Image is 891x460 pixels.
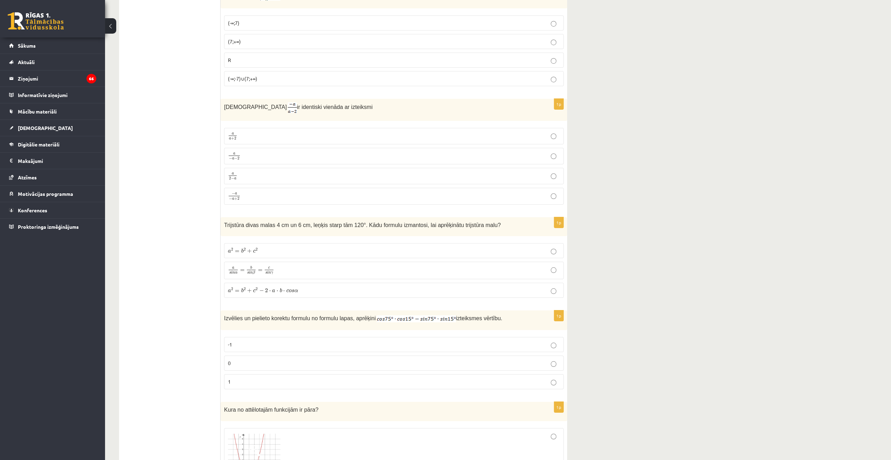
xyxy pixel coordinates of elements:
span: Konferences [18,207,47,213]
span: a [228,289,231,293]
span: i [231,271,232,274]
input: (7;+∞) [551,40,556,45]
span: c [253,289,256,293]
span: 2 [234,137,236,140]
span: Motivācijas programma [18,191,73,197]
p: 1p [554,98,564,110]
p: 1p [554,401,564,413]
span: c [286,289,289,293]
span: c [253,250,256,253]
legend: Maksājumi [18,153,96,169]
span: a [232,198,234,200]
span: γ [271,272,273,275]
span: 1 [228,378,231,385]
input: 0 [551,361,556,367]
a: [DEMOGRAPHIC_DATA] [9,120,96,136]
input: (-∞;7) [551,21,556,27]
span: 2 [231,288,233,291]
a: Ziņojumi66 [9,70,96,87]
span: 2 [244,288,246,291]
span: − [229,197,232,200]
span: − [259,289,264,293]
input: -1 [551,343,556,348]
span: b [241,288,244,293]
span: ir identiski vienāda ar izteiksmi [297,104,373,110]
span: -1 [228,341,232,348]
legend: Informatīvie ziņojumi [18,87,96,103]
span: a [232,158,234,160]
legend: Ziņojumi [18,70,96,87]
span: (-∞;7) [228,20,239,26]
span: 2 [237,197,239,200]
span: α [294,289,298,293]
input: R [551,58,556,64]
span: Mācību materiāli [18,108,57,115]
span: − [229,157,232,160]
span: Proktoringa izmēģinājums [18,224,79,230]
span: a [228,250,231,253]
a: Rīgas 1. Tālmācības vidusskola [8,12,64,30]
span: n [250,272,253,274]
span: a [272,289,275,293]
a: Informatīvie ziņojumi [9,87,96,103]
p: 1p [554,310,564,321]
span: a [234,178,236,180]
span: [DEMOGRAPHIC_DATA] [18,125,73,131]
span: c [268,267,270,269]
input: (-∞;-7)∪(7;+∞) [551,77,556,82]
span: Izvēlies un pielieto korektu formulu no formulu lapas, aprēķini [224,315,376,321]
a: Maksājumi [9,153,96,169]
span: α [235,272,237,274]
p: 1p [554,217,564,228]
span: + [247,289,252,293]
span: Aktuāli [18,59,35,65]
a: Atzīmes [9,169,96,185]
span: (7;+∞) [228,38,241,44]
span: 2 [229,177,231,180]
span: [DEMOGRAPHIC_DATA] [224,104,287,110]
span: + [234,197,237,200]
a: Proktoringa izmēģinājums [9,219,96,235]
span: izteiksmes vērtību. [456,315,502,321]
a: Digitālie materiāli [9,136,96,152]
span: s [229,272,231,274]
span: a [232,133,234,135]
span: 0 [228,360,231,366]
span: Sākums [18,42,36,49]
span: 2 [237,157,239,160]
span: b [280,288,282,293]
span: 2 [265,288,268,293]
span: ⋅ [269,290,271,292]
span: R [228,57,231,63]
span: Trijstūra divas malas 4 cm un 6 cm, leņķis starp tām 120°. Kādu formulu izmantosi, lai aprēķinātu... [224,222,501,228]
span: i [267,271,269,274]
span: Digitālie materiāli [18,141,60,147]
span: ⋅ [277,290,278,292]
span: a [233,153,235,155]
input: 1 [551,380,556,385]
span: s [265,272,267,274]
img: iNb4EBL9NbsPLqz+hlunoT3sIBvExvwcqrP+MXJDvaMA+oaRsAAAAASUVORK5CYII= [377,315,456,322]
span: s [292,289,294,293]
span: n [269,272,271,274]
span: b [241,248,244,253]
span: i [249,271,250,274]
a: Sākums [9,37,96,54]
span: ⋅ [283,290,285,292]
span: + [247,249,252,253]
span: Atzīmes [18,174,37,180]
span: β [253,271,255,275]
span: = [235,250,239,253]
span: a [232,267,234,269]
span: a [229,138,231,140]
span: + [231,137,234,140]
a: Motivācijas programma [9,186,96,202]
span: b [250,266,252,269]
span: a [235,193,237,195]
span: − [231,177,234,180]
span: = [258,269,263,272]
span: = [240,269,245,272]
span: s [247,272,249,274]
span: 2 [256,248,258,251]
a: Aktuāli [9,54,96,70]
